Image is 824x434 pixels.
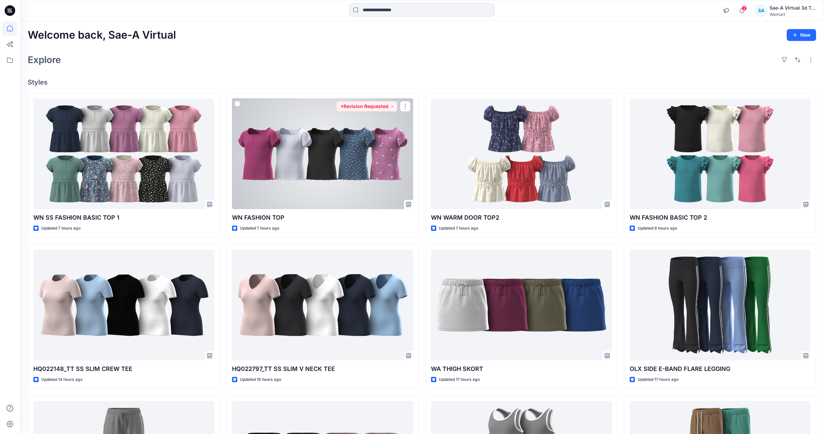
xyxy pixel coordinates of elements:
p: Updated 8 hours ago [638,225,677,232]
a: HQ022797_TT SS SLIM V NECK TEE [232,250,413,360]
p: WN WARM DOOR TOP2 [431,213,612,222]
a: WN SS FASHION BASIC TOP 1 [33,98,214,209]
h2: Explore [28,54,61,65]
p: Updated 7 hours ago [240,225,279,232]
p: WA THIGH SKORT [431,364,612,374]
p: WN FASHION TOP [232,213,413,222]
div: Walmart [770,12,816,17]
a: HQ022148_TT SS SLIM CREW TEE [33,250,214,360]
a: OLX SIDE E-BAND FLARE LEGGING [630,250,810,360]
div: SA [755,5,767,17]
p: Updated 17 hours ago [638,376,678,383]
p: Updated 7 hours ago [41,225,81,232]
p: WN FASHION BASIC TOP 2 [630,213,810,222]
a: WN WARM DOOR TOP2 [431,98,612,209]
p: OLX SIDE E-BAND FLARE LEGGING [630,364,810,374]
button: New [787,29,816,41]
a: WA THIGH SKORT [431,250,612,360]
div: Sae-A Virtual 3d Team [770,4,816,12]
a: WN FASHION BASIC TOP 2 [630,98,810,209]
h2: Welcome back, Sae-A Virtual [28,29,176,41]
p: WN SS FASHION BASIC TOP 1 [33,213,214,222]
a: WN FASHION TOP [232,98,413,209]
p: HQ022797_TT SS SLIM V NECK TEE [232,364,413,374]
p: Updated 16 hours ago [240,376,281,383]
h4: Styles [28,78,816,86]
p: Updated 7 hours ago [439,225,478,232]
p: Updated 14 hours ago [41,376,82,383]
span: 3 [742,6,747,11]
p: Updated 17 hours ago [439,376,480,383]
p: HQ022148_TT SS SLIM CREW TEE [33,364,214,374]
